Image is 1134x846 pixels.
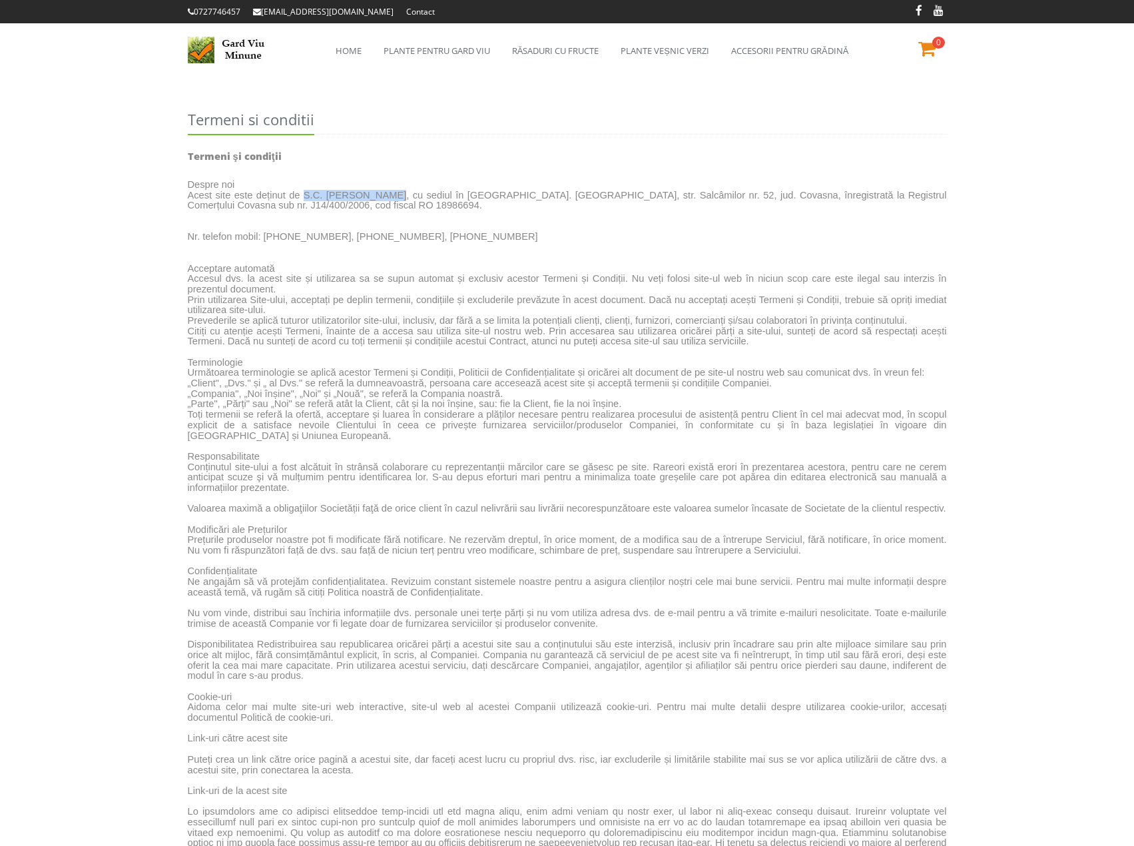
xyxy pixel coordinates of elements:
[188,109,314,135] h2: Termeni si conditii
[719,23,858,75] a: Accesorii pentru grădină
[609,23,719,75] a: Plante veșnic verzi
[188,37,274,63] img: Logo
[188,149,282,163] strong: Termeni şi condiţii
[188,6,240,17] a: 0727746457
[406,6,435,17] a: Contact
[253,6,394,17] a: [EMAIL_ADDRESS][DOMAIN_NAME]
[500,23,609,75] a: Răsaduri cu fructe
[932,37,945,49] span: 0
[324,23,372,75] a: Home
[372,23,500,75] a: Plante pentru gard viu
